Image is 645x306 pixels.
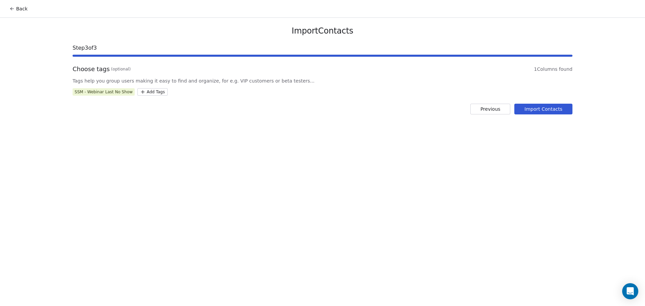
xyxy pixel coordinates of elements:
[73,44,572,52] span: Step 3 of 3
[292,26,353,36] span: Import Contacts
[111,66,131,72] span: (optional)
[534,66,572,72] span: 1 Columns found
[137,88,168,96] button: Add Tags
[622,283,638,299] div: Open Intercom Messenger
[75,89,133,95] div: SSM - Webinar Last No Show
[73,78,572,84] span: Tags help you group users making it easy to find and organize, for e.g. VIP customers or beta tes...
[514,104,572,114] button: Import Contacts
[73,65,110,73] span: Choose tags
[5,3,32,15] button: Back
[470,104,510,114] button: Previous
